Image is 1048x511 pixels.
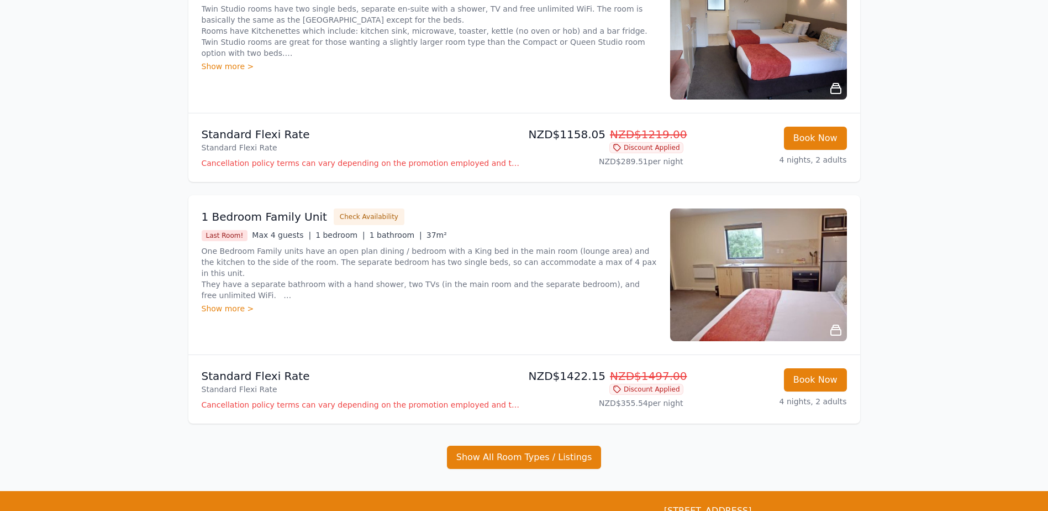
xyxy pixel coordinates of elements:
[202,209,327,225] h3: 1 Bedroom Family Unit
[202,246,657,301] p: One Bedroom Family units have an open plan dining / bedroom with a King bed in the main room (lou...
[202,142,520,153] p: Standard Flexi Rate
[529,398,683,409] p: NZD$355.54 per night
[610,369,687,383] span: NZD$1497.00
[609,142,683,153] span: Discount Applied
[202,384,520,395] p: Standard Flexi Rate
[784,368,847,392] button: Book Now
[529,368,683,384] p: NZD$1422.15
[609,384,683,395] span: Discount Applied
[202,303,657,314] div: Show more >
[610,128,687,141] span: NZD$1219.00
[784,127,847,150] button: Book Now
[447,446,602,469] button: Show All Room Types / Listings
[252,231,311,239] span: Max 4 guests |
[202,230,248,241] span: Last Room!
[202,127,520,142] p: Standard Flexi Rate
[202,3,657,59] p: Twin Studio rooms have two single beds, separate en-suite with a shower, TV and free unlimited Wi...
[202,158,520,169] p: Cancellation policy terms can vary depending on the promotion employed and the time of stay of th...
[370,231,422,239] span: 1 bathroom |
[315,231,365,239] span: 1 bedroom |
[529,127,683,142] p: NZD$1158.05
[426,231,447,239] span: 37m²
[202,399,520,410] p: Cancellation policy terms can vary depending on the promotion employed and the time of stay of th...
[692,154,847,165] p: 4 nights, 2 adults
[202,61,657,72] div: Show more >
[334,208,404,225] button: Check Availability
[529,156,683,167] p: NZD$289.51 per night
[202,368,520,384] p: Standard Flexi Rate
[692,396,847,407] p: 4 nights, 2 adults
